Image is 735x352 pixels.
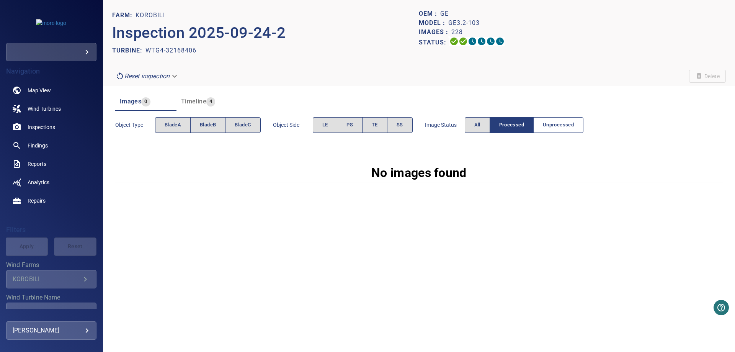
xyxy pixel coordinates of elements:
p: FARM: [112,11,136,20]
span: All [474,121,480,129]
svg: Data Formatted 100% [459,37,468,46]
a: reports noActive [6,155,96,173]
button: LE [313,117,338,133]
span: 0 [141,97,150,106]
div: Reset inspection [112,69,182,83]
span: 4 [206,97,215,106]
svg: Selecting 0% [468,37,477,46]
a: inspections noActive [6,118,96,136]
span: bladeB [200,121,216,129]
label: Wind Farms [6,262,96,268]
p: KOROBILI [136,11,165,20]
em: Reset inspection [124,72,170,80]
button: Processed [490,117,534,133]
span: bladeA [165,121,181,129]
div: Wind Farms [6,270,96,288]
span: bladeC [235,121,251,129]
span: Findings [28,142,48,149]
svg: Uploading 100% [449,37,459,46]
p: No images found [371,164,467,182]
svg: Classification 0% [495,37,505,46]
a: findings noActive [6,136,96,155]
div: Wind Turbine Name [6,303,96,321]
p: OEM : [419,9,440,18]
span: Unable to delete the inspection due to your user permissions [689,70,726,83]
span: Processed [499,121,524,129]
span: PS [346,121,353,129]
span: Timeline [181,98,206,105]
span: Repairs [28,197,46,205]
span: Unprocessed [543,121,574,129]
span: Inspections [28,123,55,131]
svg: Matching 0% [486,37,495,46]
p: GE3.2-103 [448,18,480,28]
p: TURBINE: [112,46,145,55]
button: PS [337,117,363,133]
button: SS [387,117,413,133]
button: bladeC [225,117,260,133]
a: repairs noActive [6,192,96,210]
span: Map View [28,87,51,94]
button: bladeA [155,117,191,133]
button: bladeB [190,117,225,133]
h4: Navigation [6,67,96,75]
p: Inspection 2025-09-24-2 [112,21,419,44]
div: imageStatus [465,117,584,133]
span: Wind Turbines [28,105,61,113]
div: KOROBILI [13,275,81,283]
span: Object Side [273,121,313,129]
h4: Filters [6,226,96,234]
svg: ML Processing 0% [477,37,486,46]
a: windturbines noActive [6,100,96,118]
a: analytics noActive [6,173,96,192]
p: Images : [419,28,451,37]
p: 228 [451,28,463,37]
div: objectSide [313,117,413,133]
span: Reports [28,160,46,168]
span: SS [397,121,403,129]
p: GE [440,9,449,18]
button: Unprocessed [533,117,583,133]
img: more-logo [36,19,66,27]
span: Analytics [28,178,49,186]
p: WTG4-32168406 [145,46,196,55]
div: objectType [155,117,261,133]
button: All [465,117,490,133]
span: Object type [115,121,155,129]
p: Status: [419,37,449,48]
span: Image Status [425,121,465,129]
p: Model : [419,18,448,28]
span: Images [120,98,141,105]
button: TE [362,117,387,133]
div: [PERSON_NAME] [13,324,90,337]
a: map noActive [6,81,96,100]
span: TE [372,121,378,129]
span: LE [322,121,328,129]
label: Wind Turbine Name [6,295,96,301]
div: more [6,43,96,61]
